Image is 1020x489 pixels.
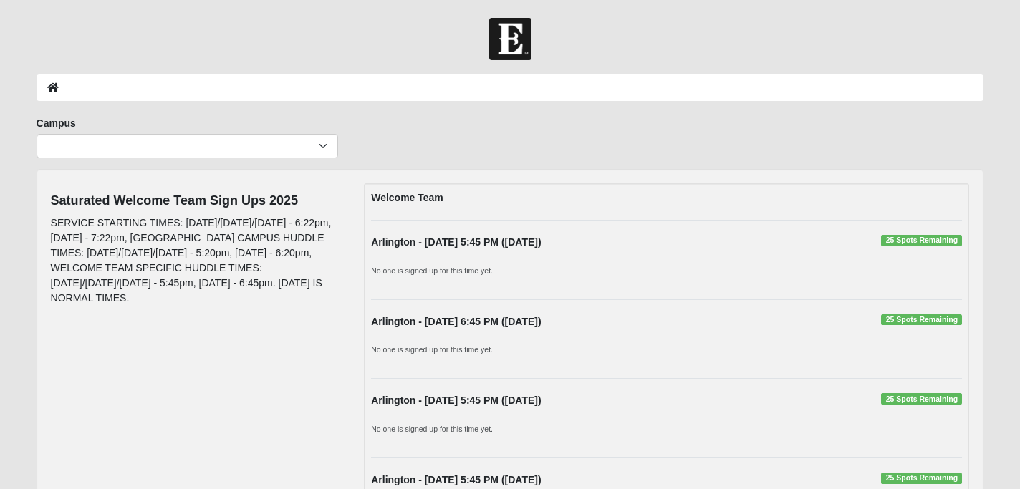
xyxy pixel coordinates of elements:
[881,235,962,246] span: 25 Spots Remaining
[371,266,493,275] small: No one is signed up for this time yet.
[881,314,962,326] span: 25 Spots Remaining
[37,116,76,130] label: Campus
[371,474,541,485] strong: Arlington - [DATE] 5:45 PM ([DATE])
[881,393,962,405] span: 25 Spots Remaining
[371,425,493,433] small: No one is signed up for this time yet.
[371,394,541,406] strong: Arlington - [DATE] 5:45 PM ([DATE])
[51,216,343,306] p: SERVICE STARTING TIMES: [DATE]/[DATE]/[DATE] - 6:22pm, [DATE] - 7:22pm, [GEOGRAPHIC_DATA] CAMPUS ...
[371,345,493,354] small: No one is signed up for this time yet.
[881,473,962,484] span: 25 Spots Remaining
[489,18,531,60] img: Church of Eleven22 Logo
[371,316,541,327] strong: Arlington - [DATE] 6:45 PM ([DATE])
[371,236,541,248] strong: Arlington - [DATE] 5:45 PM ([DATE])
[371,192,443,203] strong: Welcome Team
[51,193,343,209] h4: Saturated Welcome Team Sign Ups 2025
